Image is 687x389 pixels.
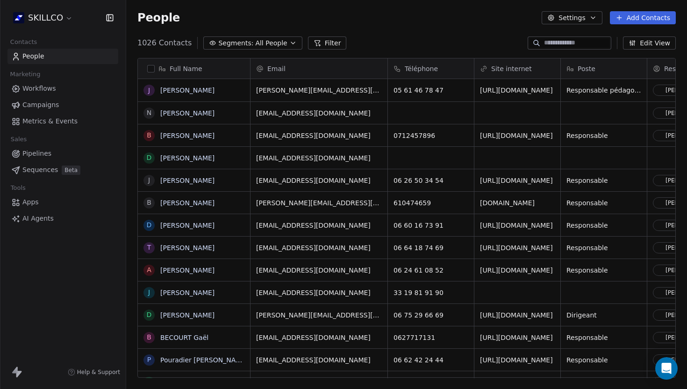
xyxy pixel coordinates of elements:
a: People [7,49,118,64]
span: 06 62 42 24 44 [394,355,468,365]
span: Responsable pédagogique [566,86,641,95]
button: Settings [542,11,602,24]
span: 06 64 18 74 69 [394,243,468,252]
button: Add Contacts [610,11,676,24]
span: [EMAIL_ADDRESS][DOMAIN_NAME] [256,266,382,275]
div: B [147,198,151,208]
span: AI Agents [22,214,54,223]
a: AI Agents [7,211,118,226]
span: [EMAIL_ADDRESS][DOMAIN_NAME] [256,108,382,118]
span: [EMAIL_ADDRESS][DOMAIN_NAME] [256,131,382,140]
div: T [147,243,151,252]
span: Metrics & Events [22,116,78,126]
span: Site internet [491,64,532,73]
div: J [148,86,150,95]
div: grid [138,79,250,378]
span: Segments: [218,38,253,48]
span: Email [267,64,286,73]
img: Skillco%20logo%20icon%20(2).png [13,12,24,23]
span: [EMAIL_ADDRESS][DOMAIN_NAME] [256,378,382,387]
span: 06 60 16 73 91 [394,221,468,230]
span: Responsable [566,378,641,387]
a: [URL][DOMAIN_NAME] [480,222,553,229]
a: [PERSON_NAME] [160,154,215,162]
div: Full Name [138,58,250,79]
span: Apps [22,197,39,207]
span: SKILLCO [28,12,63,24]
span: [PERSON_NAME][EMAIL_ADDRESS][DOMAIN_NAME] [256,310,382,320]
button: SKILLCO [11,10,75,26]
div: J [148,288,150,297]
span: Beta [62,166,80,175]
span: [PERSON_NAME][EMAIL_ADDRESS][DOMAIN_NAME] [256,86,382,95]
span: [EMAIL_ADDRESS][DOMAIN_NAME] [256,243,382,252]
a: [PERSON_NAME] [160,289,215,296]
div: P [147,355,151,365]
a: BECOURT Gaël [160,334,208,341]
button: Edit View [623,36,676,50]
a: [PERSON_NAME] [160,177,215,184]
div: Open Intercom Messenger [655,357,678,380]
a: [URL][DOMAIN_NAME] [480,132,553,139]
span: [EMAIL_ADDRESS][DOMAIN_NAME] [256,288,382,297]
a: [PERSON_NAME] [160,267,215,274]
div: B [147,332,151,342]
div: Téléphone [388,58,474,79]
div: A [147,265,151,275]
span: 1026 Contacts [137,37,192,49]
a: [PERSON_NAME] [160,86,215,94]
a: [PERSON_NAME] [160,222,215,229]
span: Help & Support [77,368,120,376]
a: [URL][DOMAIN_NAME] [480,267,553,274]
span: Workflows [22,84,56,94]
button: Filter [308,36,347,50]
a: Campaigns [7,97,118,113]
a: [PERSON_NAME] [160,199,215,207]
span: Responsable [566,333,641,342]
a: Apps [7,194,118,210]
div: D [147,153,152,163]
span: 33 19 81 91 90 [394,288,468,297]
div: N [147,108,151,118]
a: [URL][DOMAIN_NAME] [480,177,553,184]
span: [EMAIL_ADDRESS][DOMAIN_NAME] [256,176,382,185]
span: Responsable [566,221,641,230]
span: [EMAIL_ADDRESS][DOMAIN_NAME] [256,153,382,163]
span: Responsable [566,266,641,275]
span: Campaigns [22,100,59,110]
span: Responsable [566,176,641,185]
span: Contacts [6,35,41,49]
span: All People [255,38,287,48]
a: Metrics & Events [7,114,118,129]
span: 0627717131 [394,333,468,342]
div: L [147,377,151,387]
span: Poste [578,64,595,73]
span: Sales [7,132,31,146]
a: [PERSON_NAME] [160,244,215,252]
div: B [147,130,151,140]
a: SequencesBeta [7,162,118,178]
span: Pipelines [22,149,51,158]
span: [EMAIL_ADDRESS][DOMAIN_NAME] [256,333,382,342]
a: [URL][DOMAIN_NAME] [480,356,553,364]
span: [EMAIL_ADDRESS][DOMAIN_NAME] [256,221,382,230]
div: Email [250,58,387,79]
a: [URL][DOMAIN_NAME] [480,86,553,94]
a: [URL][DOMAIN_NAME] [480,311,553,319]
span: Dirigeant [566,310,641,320]
span: 05 61 46 78 47 [394,86,468,95]
a: Pipelines [7,146,118,161]
span: Sequences [22,165,58,175]
a: [DOMAIN_NAME] [480,199,535,207]
a: [PERSON_NAME] [160,311,215,319]
div: D [147,220,152,230]
span: Responsable [566,198,641,208]
span: Responsable [566,131,641,140]
span: Marketing [6,67,44,81]
div: J [148,175,150,185]
div: Site internet [474,58,560,79]
span: 0712457896 [394,131,468,140]
span: 610474659 [394,198,468,208]
div: D [147,310,152,320]
a: Help & Support [68,368,120,376]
